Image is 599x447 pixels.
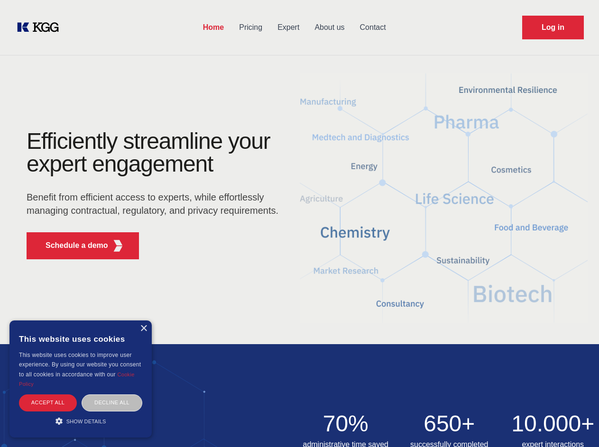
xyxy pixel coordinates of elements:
img: KGG Fifth Element RED [300,62,588,335]
a: Home [195,15,231,40]
button: Schedule a demoKGG Fifth Element RED [27,232,139,259]
h1: Efficiently streamline your expert engagement [27,130,285,175]
h2: 650+ [403,412,496,435]
a: Cookie Policy [19,372,135,387]
img: KGG Fifth Element RED [112,240,124,252]
p: Benefit from efficient access to experts, while effortlessly managing contractual, regulatory, an... [27,191,285,217]
div: Accept all [19,394,77,411]
a: About us [307,15,352,40]
a: Contact [352,15,394,40]
iframe: Chat Widget [552,401,599,447]
span: This website uses cookies to improve user experience. By using our website you consent to all coo... [19,352,141,378]
a: Pricing [231,15,270,40]
a: KOL Knowledge Platform: Talk to Key External Experts (KEE) [15,20,66,35]
span: Show details [66,419,106,424]
p: Schedule a demo [46,240,108,251]
div: This website uses cookies [19,328,142,350]
div: Close [140,325,147,332]
a: Request Demo [522,16,584,39]
div: Decline all [82,394,142,411]
a: Expert [270,15,307,40]
div: Show details [19,416,142,426]
h2: 70% [300,412,392,435]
